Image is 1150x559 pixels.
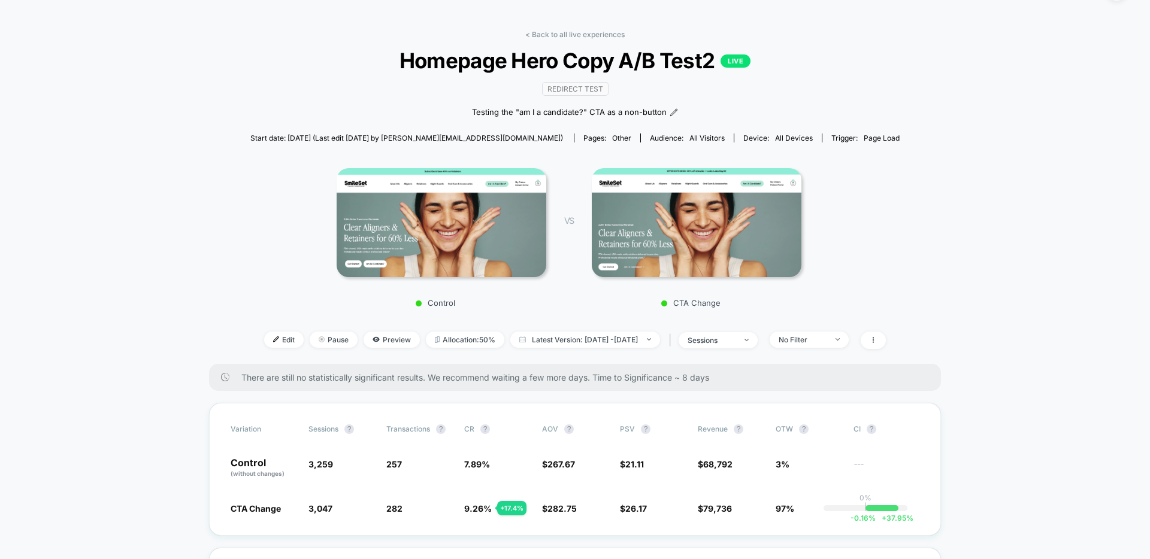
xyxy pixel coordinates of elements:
[542,424,558,433] span: AOV
[650,133,725,142] div: Audience:
[775,133,813,142] span: all devices
[734,424,743,434] button: ?
[854,424,919,434] span: CI
[721,54,750,68] p: LIVE
[547,459,575,469] span: 267.67
[666,332,679,349] span: |
[472,107,667,119] span: Testing the "am I a candidate?" CTA as a non-button
[703,459,733,469] span: 68,792
[867,424,876,434] button: ?
[547,503,577,514] span: 282.75
[703,503,732,514] span: 79,736
[231,424,296,434] span: Variation
[776,503,794,514] span: 97%
[542,503,577,514] span: $
[799,424,809,434] button: ?
[231,503,281,514] span: CTA Change
[776,424,842,434] span: OTW
[319,336,325,342] img: end
[864,133,900,142] span: Page Load
[620,503,647,514] span: $
[592,168,801,277] img: CTA Change main
[337,168,546,277] img: Control main
[497,501,526,515] div: + 17.4 %
[836,338,840,341] img: end
[698,424,728,433] span: Revenue
[831,133,900,142] div: Trigger:
[625,503,647,514] span: 26.17
[583,133,631,142] div: Pages:
[876,514,913,522] span: 37.95 %
[689,133,725,142] span: All Visitors
[308,459,333,469] span: 3,259
[464,424,474,433] span: CR
[641,424,650,434] button: ?
[745,339,749,341] img: end
[310,332,358,348] span: Pause
[308,503,332,514] span: 3,047
[386,459,402,469] span: 257
[436,424,446,434] button: ?
[776,459,789,469] span: 3%
[231,458,296,478] p: Control
[586,298,795,308] p: CTA Change
[480,424,490,434] button: ?
[698,459,733,469] span: $
[308,424,338,433] span: Sessions
[426,332,504,348] span: Allocation: 50%
[620,424,635,433] span: PSV
[464,459,490,469] span: 7.89 %
[386,424,430,433] span: Transactions
[542,459,575,469] span: $
[864,502,867,511] p: |
[283,48,867,73] span: Homepage Hero Copy A/B Test2
[882,514,886,522] span: +
[525,30,625,39] a: < Back to all live experiences
[734,133,822,142] span: Device:
[241,372,917,382] span: There are still no statistically significant results. We recommend waiting a few more days . Time...
[331,298,540,308] p: Control
[851,514,876,522] span: -0.16 %
[625,459,644,469] span: 21.11
[464,503,492,514] span: 9.26 %
[612,133,631,142] span: other
[231,470,285,477] span: (without changes)
[250,133,563,142] span: Start date: [DATE] (Last edit [DATE] by [PERSON_NAME][EMAIL_ADDRESS][DOMAIN_NAME])
[435,336,440,343] img: rebalance
[698,503,732,514] span: $
[542,82,609,96] span: Redirect Test
[688,336,736,345] div: sessions
[519,336,526,342] img: calendar
[564,424,574,434] button: ?
[344,424,354,434] button: ?
[647,338,651,341] img: end
[364,332,420,348] span: Preview
[779,335,827,344] div: No Filter
[273,336,279,342] img: edit
[264,332,304,348] span: Edit
[510,332,660,348] span: Latest Version: [DATE] - [DATE]
[386,503,402,514] span: 282
[564,215,574,226] span: VS
[860,493,871,502] p: 0%
[854,461,919,478] span: ---
[620,459,644,469] span: $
